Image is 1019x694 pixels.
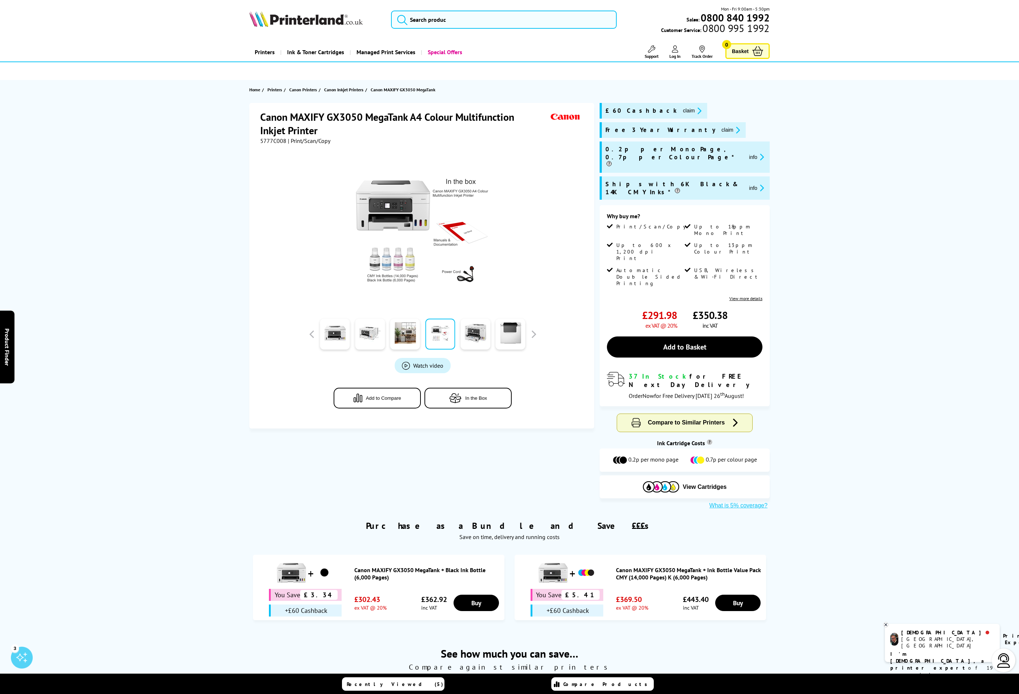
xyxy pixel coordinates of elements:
a: Canon MAXIFY GX3050 MegaTank + Black Ink Bottle (6,000 Pages) [354,566,501,581]
a: Track Order [692,45,713,59]
h1: Canon MAXIFY GX3050 MegaTank A4 Colour Multifunction Inkjet Printer [260,110,549,137]
span: 0800 995 1992 [701,25,769,32]
span: Home [249,86,260,93]
a: Log In [669,45,681,59]
span: Up to 600 x 1,200 dpi Print [616,242,683,262]
span: Log In [669,53,681,59]
div: You Save [531,589,603,601]
span: Automatic Double Sided Printing [616,267,683,287]
span: Ink & Toner Cartridges [287,43,344,61]
button: promo-description [681,107,704,115]
span: ex VAT @ 20% [616,604,648,611]
div: +£60 Cashback [269,605,342,617]
span: 0 [722,40,731,49]
img: Canon MAXIFY GX3050 MegaTank + Ink Bottle Value Pack CMY (14,000 Pages) K (6,000 Pages) [539,558,568,587]
img: Canon MAXIFY GX3050 MegaTank + Black Ink Bottle (6,000 Pages) [315,564,334,582]
div: Purchase as a Bundle and Save £££s [249,509,770,544]
img: user-headset-light.svg [996,653,1011,668]
span: inc VAT [421,604,447,611]
a: Canon Printers [289,86,319,93]
span: Printers [267,86,282,93]
span: Recently Viewed (5) [347,681,443,687]
a: Printers [249,43,280,61]
span: 0.7p per colour page [706,456,757,464]
a: Buy [715,595,761,611]
span: View Cartridges [683,484,727,490]
a: Ink & Toner Cartridges [280,43,350,61]
span: Compare to Similar Printers [648,419,725,426]
button: Compare to Similar Printers [617,414,752,432]
button: promo-description [719,126,742,134]
a: Canon Inkjet Printers [324,86,365,93]
span: Canon MAXIFY GX3050 MegaTank [371,87,435,92]
button: What is 5% coverage? [707,502,770,509]
span: Mon - Fri 9:00am - 5:30pm [721,5,770,12]
div: [GEOGRAPHIC_DATA], [GEOGRAPHIC_DATA] [901,636,994,649]
span: Compare Products [563,681,651,687]
span: 0.2p per mono page [628,456,678,464]
span: Support [645,53,658,59]
span: Add to Compare [366,395,401,401]
span: Canon Printers [289,86,317,93]
span: £362.92 [421,595,447,604]
span: Up to 13ppm Colour Print [694,242,761,255]
input: Search produc [391,11,617,29]
span: ex VAT @ 20% [645,322,677,329]
span: In the Box [465,395,487,401]
span: 0.2p per Mono Page, 0.7p per Colour Page* [605,145,743,169]
span: USB, Wireless & Wi-Fi Direct [694,267,761,280]
a: Special Offers [421,43,468,61]
sup: th [720,391,725,397]
img: Canon MAXIFY GX3050 MegaTank Thumbnail [351,159,494,302]
a: View more details [729,296,762,301]
span: Sales: [686,16,700,23]
a: Compare Products [551,677,654,691]
span: Order for Free Delivery [DATE] 26 August! [629,392,744,399]
button: promo-description [747,153,766,161]
div: Why buy me? [607,212,762,223]
span: Up to 18ppm Mono Print [694,223,761,236]
span: £369.50 [616,595,648,604]
div: Ink Cartridge Costs [600,439,770,447]
span: £3.34 [300,590,338,600]
span: Now [643,392,654,399]
span: £291.98 [642,308,677,322]
div: [DEMOGRAPHIC_DATA] [901,629,994,636]
button: View Cartridges [605,481,764,493]
span: Basket [732,46,749,56]
a: Support [645,45,658,59]
img: Canon MAXIFY GX3050 MegaTank + Black Ink Bottle (6,000 Pages) [277,558,306,587]
b: 0800 840 1992 [701,11,770,24]
div: Save on time, delivery and running costs [258,533,761,541]
a: Canon MAXIFY GX3050 MegaTank + Ink Bottle Value Pack CMY (14,000 Pages) K (6,000 Pages) [616,566,762,581]
b: I'm [DEMOGRAPHIC_DATA], a printer expert [890,651,986,671]
span: ex VAT @ 20% [354,604,387,611]
span: Watch video [413,362,443,369]
span: £350.38 [693,308,728,322]
span: Ships with 6K Black & 14K CMY Inks* [605,180,743,196]
span: inc VAT [683,604,709,611]
a: Recently Viewed (5) [342,677,444,691]
a: Home [249,86,262,93]
sup: Cost per page [707,439,712,445]
a: Product_All_Videos [395,358,451,373]
button: Add to Compare [334,388,421,408]
img: Cartridges [643,481,679,492]
img: Printerland Logo [249,11,363,27]
img: Canon MAXIFY GX3050 MegaTank + Ink Bottle Value Pack CMY (14,000 Pages) K (6,000 Pages) [577,564,595,582]
span: 37 In Stock [629,372,689,380]
span: Product Finder [4,328,11,366]
img: chris-livechat.png [890,633,898,646]
span: £443.40 [683,595,709,604]
a: Add to Basket [607,336,762,358]
span: Compare against similar printers [249,662,770,672]
a: Printers [267,86,284,93]
div: You Save [269,589,342,601]
a: Buy [454,595,499,611]
p: of 19 years! Leave me a message and I'll respond ASAP [890,651,994,692]
span: Canon Inkjet Printers [324,86,363,93]
span: | Print/Scan/Copy [288,137,330,144]
span: Customer Service: [661,25,769,33]
span: inc VAT [702,322,718,329]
